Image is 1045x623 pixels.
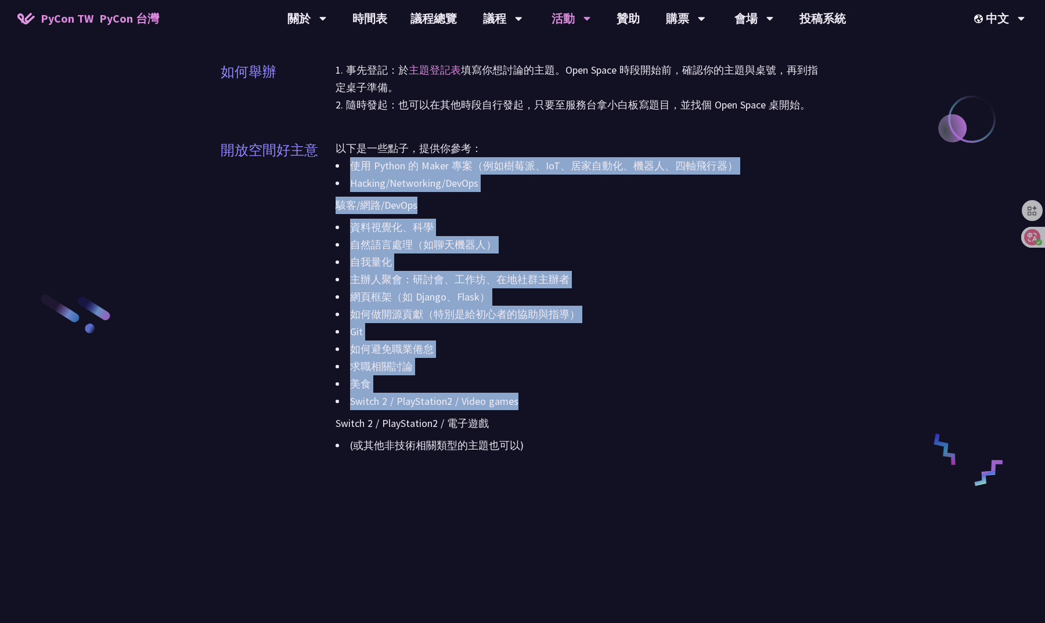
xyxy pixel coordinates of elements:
li: 美食 [336,375,824,393]
li: 如何做開源貢獻（特別是給初心者的協助與指導） [336,306,824,323]
li: 求職相關討論 [336,358,824,375]
li: (或其他非技術相關類型的主題也可以) [336,437,824,454]
p: 1. 事先登記：於 填寫你想討論的主題。Open Space 時段開始前，確認你的主題與桌號，再到指定桌子準備。 2. 隨時發起：也可以在其他時段自行發起，只要至服務台拿小白板寫題目，並找個 O... [336,61,824,114]
font: 駭客/網路/DevOps [336,198,417,212]
li: 主辦人聚會：研討會、工作坊、在地社群主辦者 [336,271,824,288]
p: 開放空間好主意 [221,140,318,161]
font: Switch 2 / PlayStation2 / 電子遊戲 [336,416,489,430]
p: 如何舉辦 [221,61,276,82]
li: 網頁框架（如 Django、Flask） [336,288,824,306]
span: PyCon TW [41,10,159,27]
a: 主題登記表 [409,63,461,77]
font: PyCon 台灣 [99,11,159,26]
li: 使用 Python 的 Maker 專案（例如樹莓派、IoT、居家自動化、機器人、四軸飛行器） [336,157,824,175]
li: Hacking/Networking/DevOps [336,175,824,219]
li: Git [336,323,824,341]
img: Home icon of PyCon TW 2025 [17,13,35,24]
li: 如何避免職業倦怠 [336,341,824,358]
li: 自我量化 [336,253,824,271]
a: PyCon TW PyCon 台灣 [6,4,171,33]
li: Switch 2 / PlayStation2 / Video games [336,393,824,437]
li: 自然語言處理（如聊天機器人） [336,236,824,253]
img: Locale Icon [974,15,986,23]
p: 以下是一些點子，提供你參考： [336,140,824,157]
li: 資料視覺化、科學 [336,219,824,236]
